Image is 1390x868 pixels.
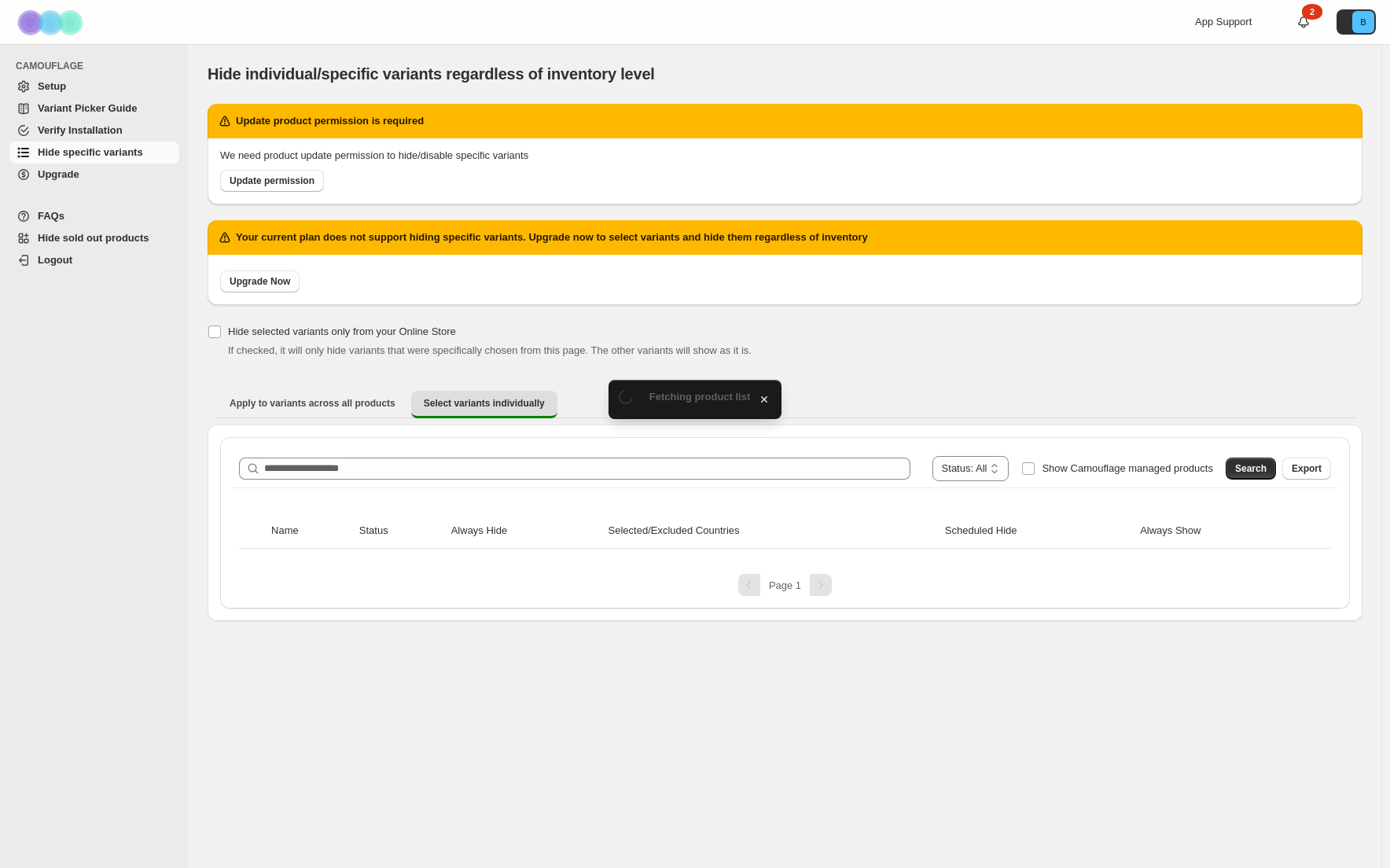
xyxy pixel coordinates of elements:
[1296,14,1311,30] a: 2
[16,60,181,72] span: CAMOUFLAGE
[1042,462,1213,474] span: Show Camouflage managed products
[769,579,801,591] span: Page 1
[220,149,528,161] span: We need product update permission to hide/disable specific variants
[236,113,424,129] h2: Update product permission is required
[233,574,1337,596] nav: Pagination
[208,425,1362,621] div: Select variants individually
[38,146,143,158] span: Hide specific variants
[1302,4,1322,20] div: 2
[228,344,752,356] span: If checked, it will only hide variants that were specifically chosen from this page. The other va...
[447,513,604,549] th: Always Hide
[1292,462,1322,475] span: Export
[9,120,179,142] a: Verify Installation
[208,65,655,83] span: Hide individual/specific variants regardless of inventory level
[267,513,355,549] th: Name
[13,1,91,44] img: Camouflage
[38,80,66,92] span: Setup
[9,97,179,120] a: Variant Picker Guide
[9,205,179,227] a: FAQs
[9,164,179,186] a: Upgrade
[220,170,324,192] a: Update permission
[228,325,456,337] span: Hide selected variants only from your Online Store
[1135,513,1304,549] th: Always Show
[1352,11,1374,33] span: Avatar with initials B
[230,397,395,410] span: Apply to variants across all products
[220,270,300,292] a: Upgrade Now
[38,232,149,244] span: Hide sold out products
[424,397,545,410] span: Select variants individually
[1282,458,1331,480] button: Export
[9,227,179,249] a: Hide sold out products
[1337,9,1376,35] button: Avatar with initials B
[649,391,751,403] span: Fetching product list
[411,391,557,418] button: Select variants individually
[1226,458,1276,480] button: Search
[38,254,72,266] span: Logout
[1360,17,1366,27] text: B
[236,230,868,245] h2: Your current plan does not support hiding specific variants. Upgrade now to select variants and h...
[1235,462,1267,475] span: Search
[38,210,64,222] span: FAQs
[38,124,123,136] span: Verify Installation
[355,513,447,549] th: Status
[1195,16,1252,28] span: App Support
[230,275,290,288] span: Upgrade Now
[38,102,137,114] span: Variant Picker Guide
[217,391,408,416] button: Apply to variants across all products
[38,168,79,180] span: Upgrade
[230,175,314,187] span: Update permission
[9,249,179,271] a: Logout
[9,142,179,164] a: Hide specific variants
[604,513,940,549] th: Selected/Excluded Countries
[940,513,1135,549] th: Scheduled Hide
[9,75,179,97] a: Setup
